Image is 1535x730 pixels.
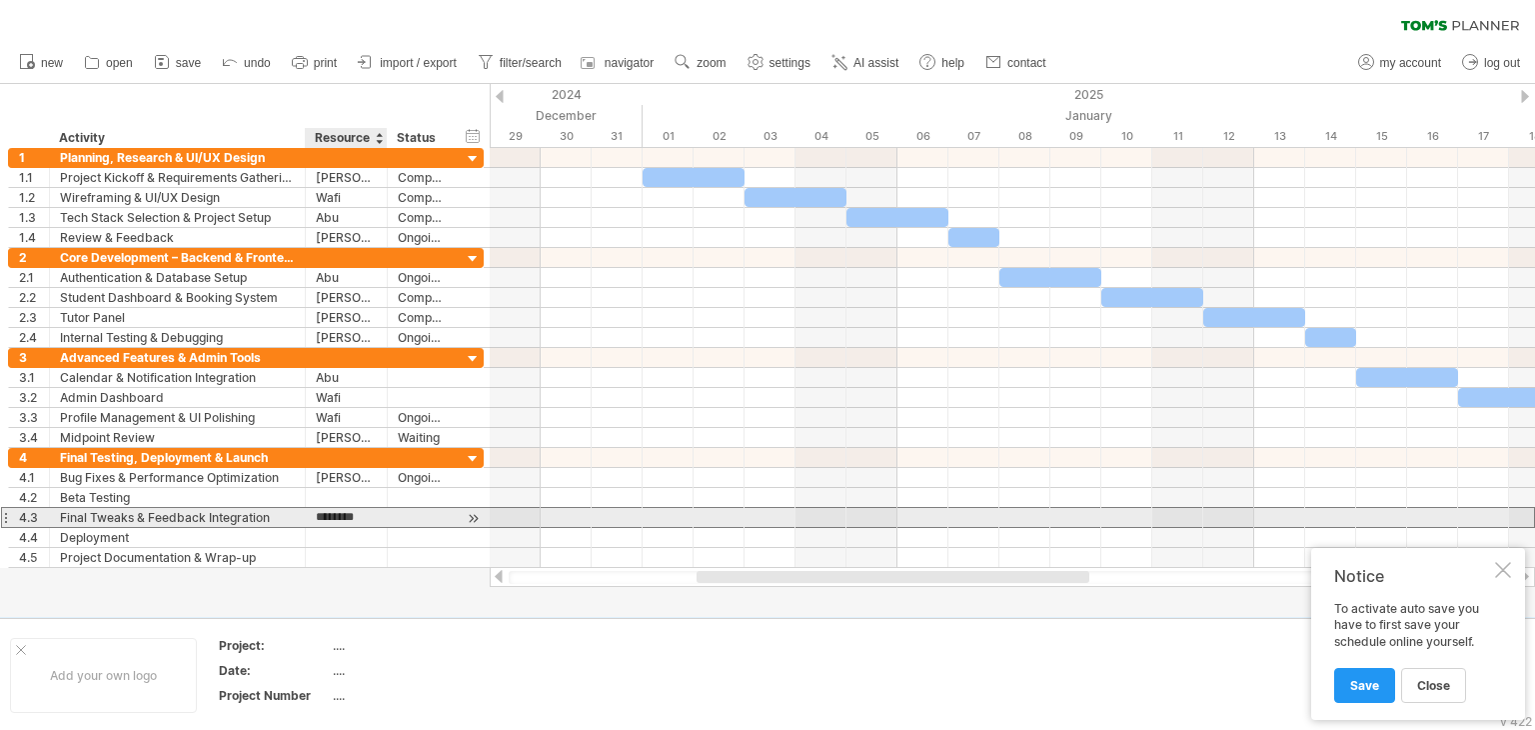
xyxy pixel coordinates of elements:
[316,408,377,427] div: Wafi
[941,56,964,70] span: help
[316,428,377,447] div: [PERSON_NAME]
[1350,678,1379,693] span: Save
[398,288,442,307] div: Completedte
[769,56,810,70] span: settings
[19,348,49,367] div: 3
[316,208,377,227] div: Abu
[980,50,1052,76] a: contact
[60,228,295,247] div: Review & Feedback
[60,468,295,487] div: Bug Fixes & Performance Optimization
[60,508,295,527] div: Final Tweaks & Feedback Integration
[333,687,501,704] div: ....
[60,168,295,187] div: Project Kickoff & Requirements Gathering
[316,188,377,207] div: Wafi
[60,148,295,167] div: Planning, Research & UI/UX Design
[41,56,63,70] span: new
[316,328,377,347] div: [PERSON_NAME]
[149,50,207,76] a: save
[643,126,694,147] div: Wednesday, 1 January 2025
[398,428,442,447] div: Waiting
[1457,50,1526,76] a: log out
[333,637,501,654] div: ....
[60,528,295,547] div: Deployment
[541,126,592,147] div: Monday, 30 December 2024
[219,637,329,654] div: Project:
[1305,126,1356,147] div: Tuesday, 14 January 2025
[314,56,337,70] span: print
[398,168,442,187] div: Completed
[1007,56,1046,70] span: contact
[826,50,904,76] a: AI assist
[19,168,49,187] div: 1.1
[398,328,442,347] div: Ongoing
[380,56,457,70] span: import / export
[14,50,69,76] a: new
[287,50,343,76] a: print
[19,388,49,407] div: 3.2
[217,50,277,76] a: undo
[60,368,295,387] div: Calendar & Notification Integration
[19,208,49,227] div: 1.3
[398,408,442,427] div: Ongoing
[19,148,49,167] div: 1
[19,428,49,447] div: 3.4
[316,228,377,247] div: [PERSON_NAME]
[79,50,139,76] a: open
[398,188,442,207] div: Completed
[19,368,49,387] div: 3.1
[60,348,295,367] div: Advanced Features & Admin Tools
[1356,126,1407,147] div: Wednesday, 15 January 2025
[60,248,295,267] div: Core Development – Backend & Frontend
[333,662,501,679] div: ....
[219,687,329,704] div: Project Number
[19,268,49,287] div: 2.1
[670,50,732,76] a: zoom
[19,188,49,207] div: 1.2
[59,128,294,148] div: Activity
[316,468,377,487] div: [PERSON_NAME]
[19,228,49,247] div: 1.4
[316,268,377,287] div: Abu
[795,126,846,147] div: Saturday, 4 January 2025
[1484,56,1520,70] span: log out
[1050,126,1101,147] div: Thursday, 9 January 2025
[948,126,999,147] div: Tuesday, 7 January 2025
[999,126,1050,147] div: Wednesday, 8 January 2025
[592,126,643,147] div: Tuesday, 31 December 2024
[60,328,295,347] div: Internal Testing & Debugging
[60,448,295,467] div: Final Testing, Deployment & Launch
[19,508,49,527] div: 4.3
[1380,56,1441,70] span: my account
[19,488,49,507] div: 4.2
[398,308,442,327] div: Completed
[1407,126,1458,147] div: Thursday, 16 January 2025
[244,56,271,70] span: undo
[846,126,897,147] div: Sunday, 5 January 2025
[1152,126,1203,147] div: Saturday, 11 January 2025
[60,308,295,327] div: Tutor Panel
[19,308,49,327] div: 2.3
[500,56,562,70] span: filter/search
[19,248,49,267] div: 2
[60,548,295,567] div: Project Documentation & Wrap-up
[745,126,795,147] div: Friday, 3 January 2025
[19,448,49,467] div: 4
[10,638,197,713] div: Add your own logo
[853,56,898,70] span: AI assist
[219,662,329,679] div: Date:
[60,488,295,507] div: Beta Testing
[743,50,816,76] a: settings
[19,408,49,427] div: 3.3
[1101,126,1152,147] div: Friday, 10 January 2025
[60,268,295,287] div: Authentication & Database Setup
[1334,566,1491,586] div: Notice
[316,388,377,407] div: Wafi
[19,548,49,567] div: 4.5
[605,56,654,70] span: navigator
[1458,126,1509,147] div: Friday, 17 January 2025
[106,56,133,70] span: open
[398,268,442,287] div: Ongoing
[1500,714,1532,729] div: v 422
[19,528,49,547] div: 4.4
[1353,50,1447,76] a: my account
